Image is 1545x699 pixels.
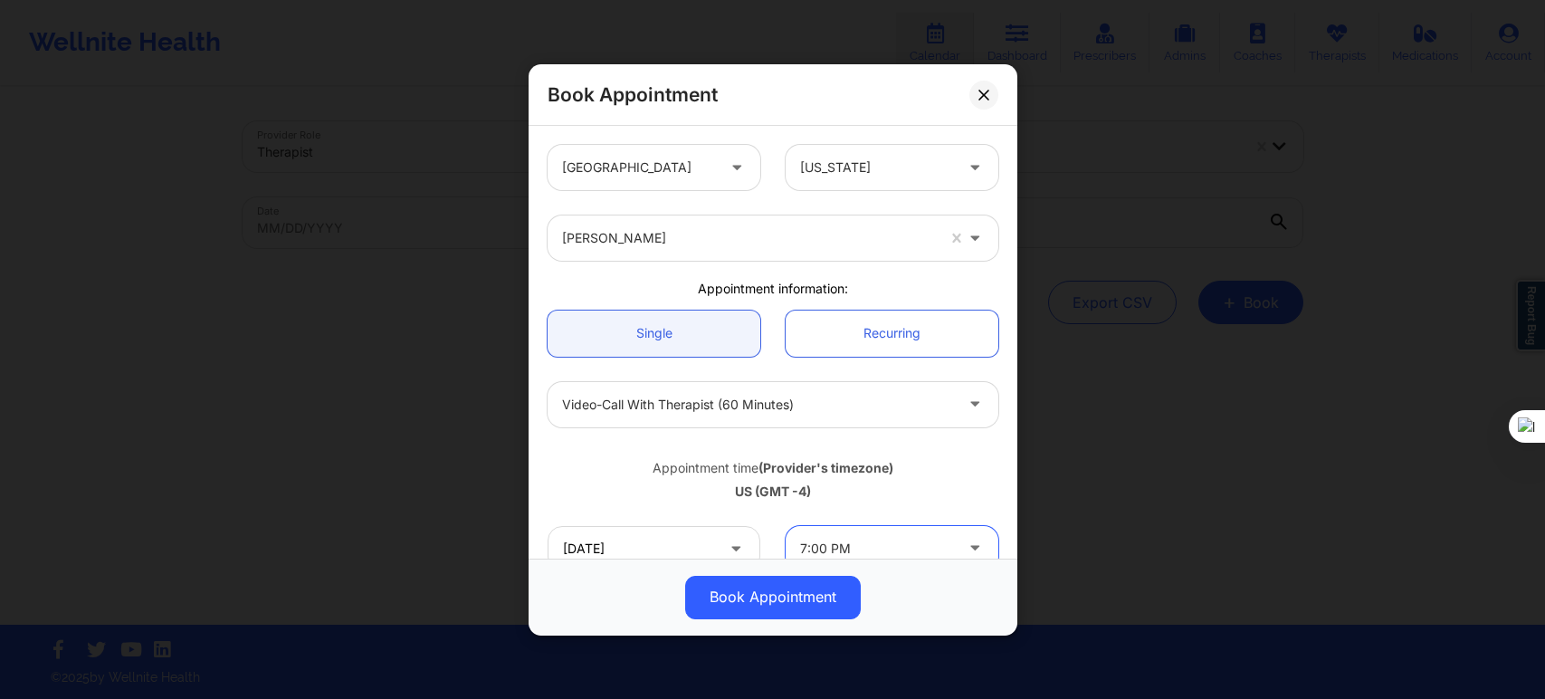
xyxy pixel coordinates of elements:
div: 7:00 PM [800,525,953,570]
div: Video-Call with Therapist (60 minutes) [562,381,953,426]
div: Appointment time [548,458,998,476]
input: MM/DD/YYYY [548,525,760,570]
div: US (GMT -4) [548,483,998,501]
div: Appointment information: [535,280,1011,298]
b: (Provider's timezone) [758,459,893,474]
button: Book Appointment [685,575,861,618]
div: [PERSON_NAME] [562,215,935,261]
div: [GEOGRAPHIC_DATA] [562,145,715,190]
div: [US_STATE] [800,145,953,190]
h2: Book Appointment [548,82,718,107]
a: Single [548,310,760,356]
a: Recurring [786,310,998,356]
